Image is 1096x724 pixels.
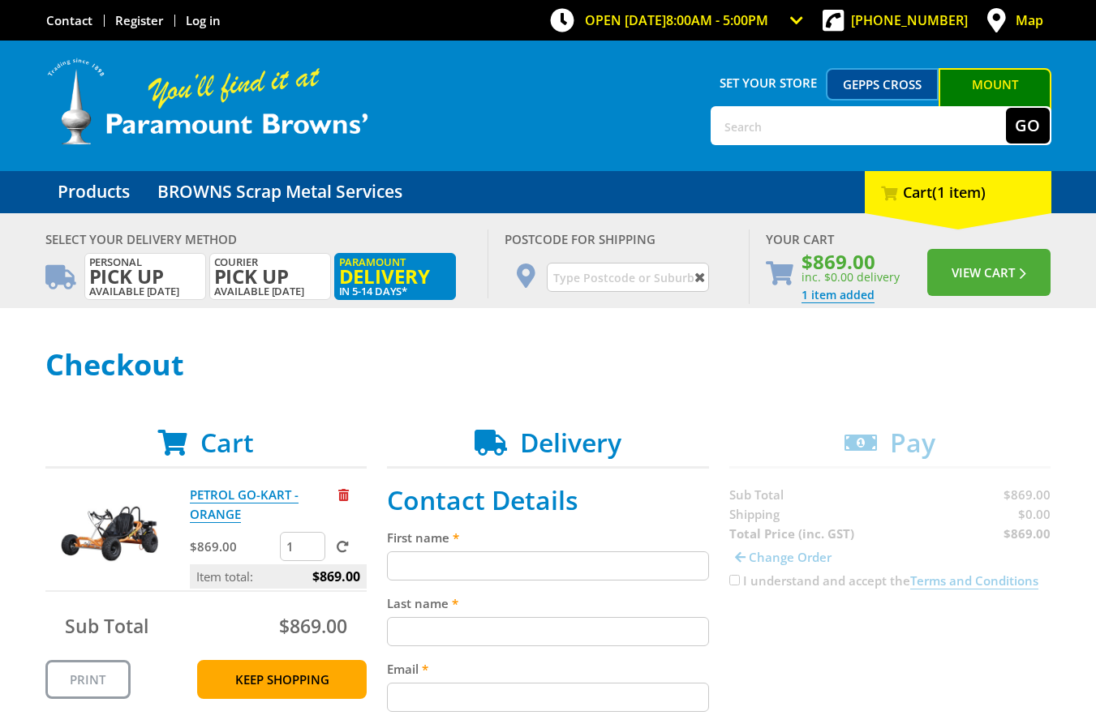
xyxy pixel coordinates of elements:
[65,613,148,639] span: Sub Total
[387,683,709,712] input: Please enter your email address.
[338,486,349,503] a: Remove from cart
[585,11,768,29] span: OPEN [DATE]
[45,171,142,213] a: Go to the Products page
[666,11,768,29] span: 8:00am - 5:00pm
[312,564,360,589] span: $869.00
[387,593,709,613] label: Last name
[46,12,92,28] a: Go to the Contact page
[520,425,621,460] span: Delivery
[802,269,900,285] span: inc. $0.00 delivery
[826,68,939,101] a: Gepps Cross
[339,256,451,285] span: Paramount
[45,229,472,249] div: Select your Delivery Method
[334,253,456,300] label: in 5-14 days*
[45,57,370,147] img: Paramount Browns'
[766,229,1051,249] div: Your Cart
[927,249,1051,296] button: View Cart
[145,171,415,213] a: Go to the BROWNS Scrap Metal Services page
[186,12,221,28] a: Log in
[197,660,367,699] a: Keep Shopping
[214,256,326,285] span: Courier
[387,659,709,679] label: Email
[190,564,367,589] p: Item total:
[45,349,1051,381] h1: Checkout
[45,660,131,699] a: Print
[1006,108,1050,144] button: Go
[387,617,709,646] input: Please enter your last name.
[387,485,709,516] h2: Contact Details
[209,253,331,300] label: Available [DATE]
[711,68,827,97] span: Set your store
[387,528,709,547] label: First name
[190,486,299,523] a: PETROL GO-KART - ORANGE
[865,171,1051,213] div: Cart
[939,68,1051,130] a: Mount [PERSON_NAME]
[200,425,254,460] span: Cart
[802,287,875,303] a: Go to the Checkout page
[339,268,451,285] span: Delivery
[89,268,201,285] span: Pick up
[61,485,158,582] img: PETROL GO-KART - ORANGE
[802,254,900,269] span: $869.00
[387,551,709,580] input: Please enter your first name.
[84,253,206,300] label: Available [DATE]
[190,537,277,556] p: $869.00
[932,182,986,202] span: (1 item)
[214,268,326,285] span: Pick up
[115,12,163,28] a: Go to the registration page
[279,613,347,639] span: $869.00
[89,256,201,285] span: Personal
[547,263,709,292] input: Type Postcode or Suburb
[505,229,733,249] div: Postcode for shipping
[712,108,1006,144] input: Search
